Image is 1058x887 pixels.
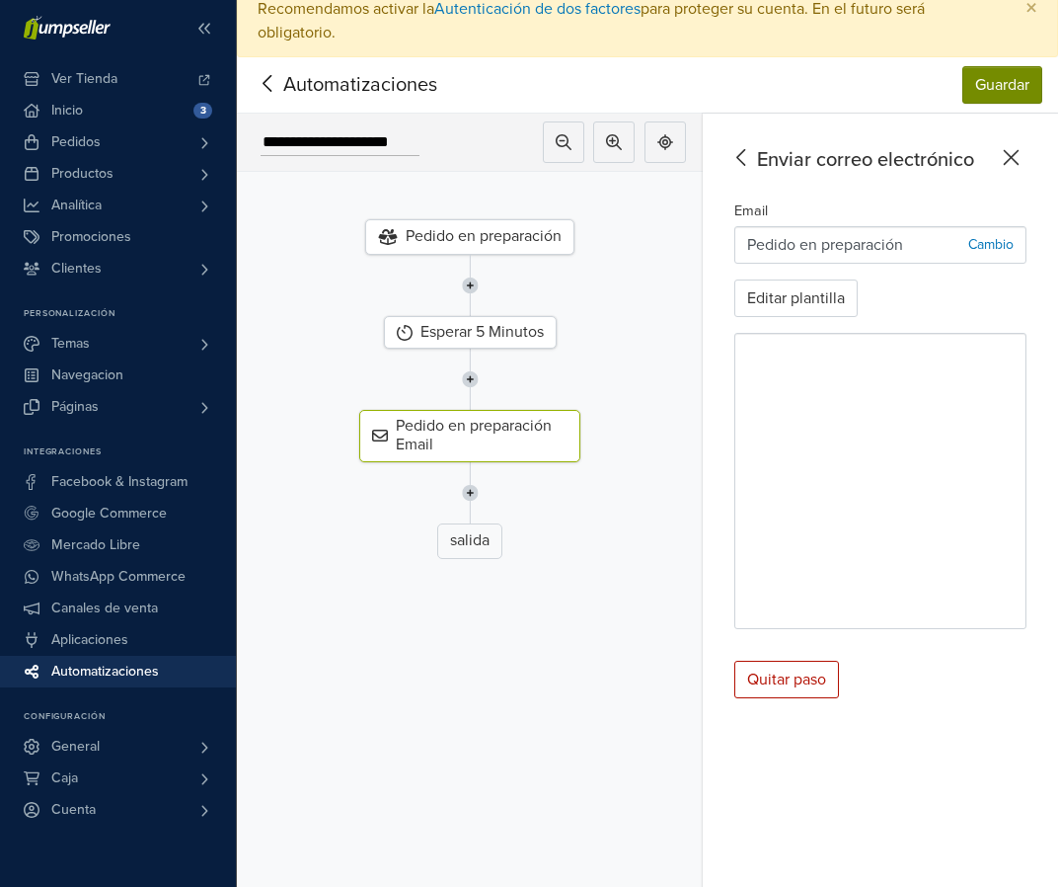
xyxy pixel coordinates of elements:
[51,466,188,498] span: Facebook & Instagram
[462,462,479,524] img: line-7960e5f4d2b50ad2986e.svg
[51,794,96,826] span: Cuenta
[51,593,158,624] span: Canales de venta
[51,190,102,221] span: Analítica
[51,624,128,656] span: Aplicaciones
[51,360,123,391] span: Navegacion
[437,524,502,559] div: salida
[51,529,140,561] span: Mercado Libre
[968,234,1014,255] p: Cambio
[51,328,90,360] span: Temas
[734,280,858,317] button: Editar plantilla
[962,66,1042,104] button: Guardar
[51,221,131,253] span: Promociones
[24,711,236,723] p: Configuración
[384,316,557,349] div: Esperar 5 Minutos
[735,334,1025,628] iframe: Pedido en preparación
[734,201,768,222] label: Email
[24,446,236,458] p: Integraciones
[51,656,159,687] span: Automatizaciones
[359,410,580,461] div: Pedido en preparación Email
[51,126,101,158] span: Pedidos
[462,349,479,410] img: line-7960e5f4d2b50ad2986e.svg
[51,253,102,284] span: Clientes
[51,561,186,593] span: WhatsApp Commerce
[51,63,117,95] span: Ver Tienda
[193,103,212,119] span: 3
[51,498,167,529] span: Google Commerce
[51,95,83,126] span: Inicio
[462,255,479,316] img: line-7960e5f4d2b50ad2986e.svg
[51,763,78,794] span: Caja
[365,219,574,255] div: Pedido en preparación
[51,158,113,190] span: Productos
[726,145,1026,175] div: Enviar correo electrónico
[51,391,99,423] span: Páginas
[734,661,839,698] div: Quitar paso
[24,308,236,320] p: Personalización
[51,731,100,763] span: General
[253,70,407,100] span: Automatizaciones
[747,233,903,257] p: Pedido en preparación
